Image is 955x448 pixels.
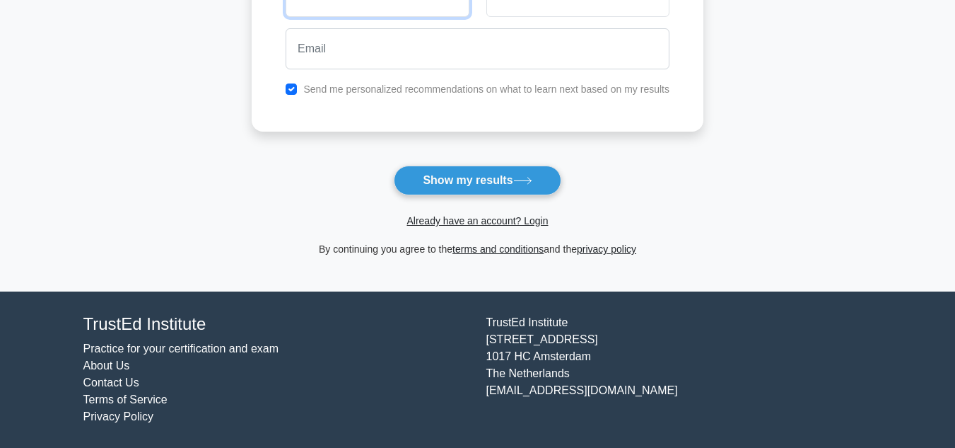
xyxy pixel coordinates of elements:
a: Terms of Service [83,394,168,406]
a: About Us [83,360,130,372]
button: Show my results [394,166,561,195]
a: Privacy Policy [83,410,154,423]
a: Already have an account? Login [406,215,548,226]
a: privacy policy [577,243,636,255]
input: Email [286,28,669,69]
a: terms and conditions [452,243,544,255]
a: Practice for your certification and exam [83,343,279,355]
div: TrustEd Institute [STREET_ADDRESS] 1017 HC Amsterdam The Netherlands [EMAIL_ADDRESS][DOMAIN_NAME] [478,314,881,425]
label: Send me personalized recommendations on what to learn next based on my results [303,84,669,95]
a: Contact Us [83,377,139,389]
h4: TrustEd Institute [83,314,469,335]
div: By continuing you agree to the and the [243,241,712,258]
